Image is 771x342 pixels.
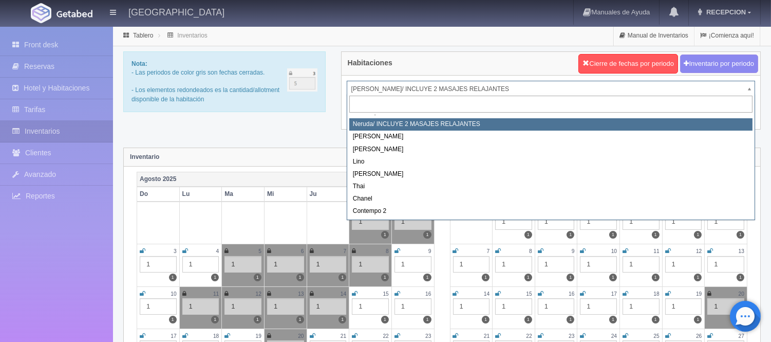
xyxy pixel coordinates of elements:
[349,118,753,131] div: Neruda/ INCLUYE 2 MASAJES RELAJANTES
[349,143,753,156] div: [PERSON_NAME]
[349,156,753,168] div: Lino
[349,205,753,218] div: Contempo 2
[349,131,753,143] div: [PERSON_NAME]
[349,193,753,205] div: Chanel
[349,168,753,181] div: [PERSON_NAME]
[349,181,753,193] div: Thai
